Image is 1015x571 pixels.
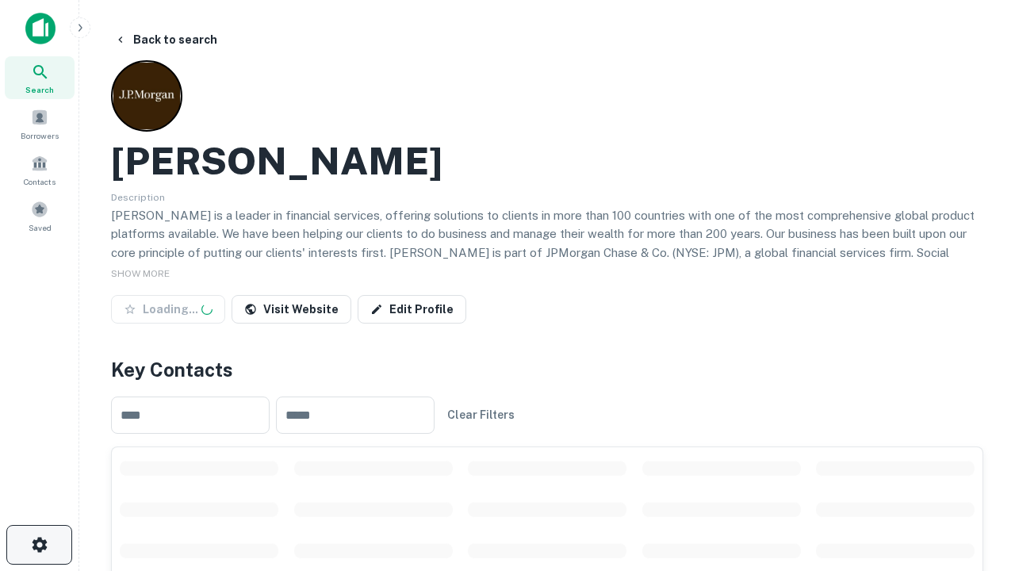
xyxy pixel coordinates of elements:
[441,400,521,429] button: Clear Filters
[108,25,224,54] button: Back to search
[24,175,56,188] span: Contacts
[111,206,983,300] p: [PERSON_NAME] is a leader in financial services, offering solutions to clients in more than 100 c...
[358,295,466,324] a: Edit Profile
[936,444,1015,520] iframe: Chat Widget
[111,192,165,203] span: Description
[21,129,59,142] span: Borrowers
[111,268,170,279] span: SHOW MORE
[5,194,75,237] a: Saved
[232,295,351,324] a: Visit Website
[25,83,54,96] span: Search
[111,138,442,184] h2: [PERSON_NAME]
[111,355,983,384] h4: Key Contacts
[29,221,52,234] span: Saved
[5,102,75,145] a: Borrowers
[5,148,75,191] a: Contacts
[5,56,75,99] a: Search
[25,13,56,44] img: capitalize-icon.png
